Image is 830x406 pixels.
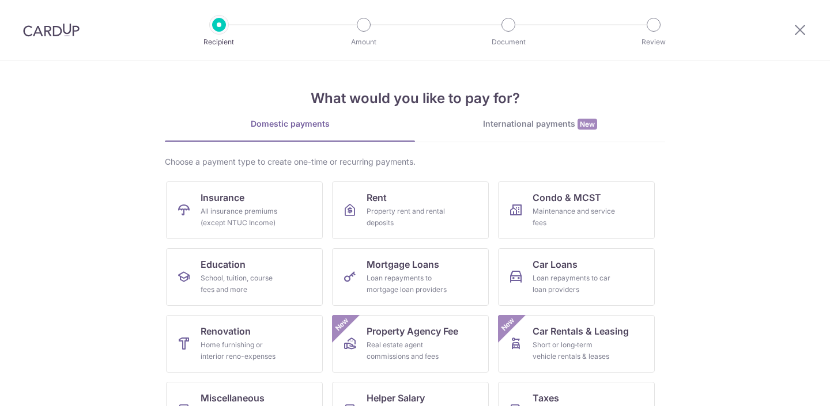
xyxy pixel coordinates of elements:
[533,391,559,405] span: Taxes
[367,191,387,204] span: Rent
[332,315,489,373] a: Property Agency FeeReal estate agent commissions and feesNew
[165,118,415,130] div: Domestic payments
[201,391,265,405] span: Miscellaneous
[415,118,665,130] div: International payments
[333,315,352,334] span: New
[533,191,601,204] span: Condo & MCST
[23,23,80,37] img: CardUp
[201,339,284,362] div: Home furnishing or interior reno-expenses
[367,391,425,405] span: Helper Salary
[201,206,284,229] div: All insurance premiums (except NTUC Income)
[332,181,489,239] a: RentProperty rent and rental deposits
[498,315,655,373] a: Car Rentals & LeasingShort or long‑term vehicle rentals & leasesNew
[166,248,323,306] a: EducationSchool, tuition, course fees and more
[498,181,655,239] a: Condo & MCSTMaintenance and service fees
[201,272,284,295] div: School, tuition, course fees and more
[578,119,597,130] span: New
[165,88,665,109] h4: What would you like to pay for?
[367,324,458,338] span: Property Agency Fee
[332,248,489,306] a: Mortgage LoansLoan repayments to mortgage loan providers
[367,206,450,229] div: Property rent and rental deposits
[176,36,262,48] p: Recipient
[611,36,696,48] p: Review
[498,248,655,306] a: Car LoansLoan repayments to car loan providers
[533,324,629,338] span: Car Rentals & Leasing
[367,339,450,362] div: Real estate agent commissions and fees
[165,156,665,168] div: Choose a payment type to create one-time or recurring payments.
[533,206,616,229] div: Maintenance and service fees
[533,339,616,362] div: Short or long‑term vehicle rentals & leases
[201,257,246,271] span: Education
[533,272,616,295] div: Loan repayments to car loan providers
[466,36,551,48] p: Document
[321,36,406,48] p: Amount
[201,191,244,204] span: Insurance
[367,257,439,271] span: Mortgage Loans
[201,324,251,338] span: Renovation
[756,371,818,400] iframe: Opens a widget where you can find more information
[367,272,450,295] div: Loan repayments to mortgage loan providers
[533,257,578,271] span: Car Loans
[166,315,323,373] a: RenovationHome furnishing or interior reno-expenses
[499,315,518,334] span: New
[166,181,323,239] a: InsuranceAll insurance premiums (except NTUC Income)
